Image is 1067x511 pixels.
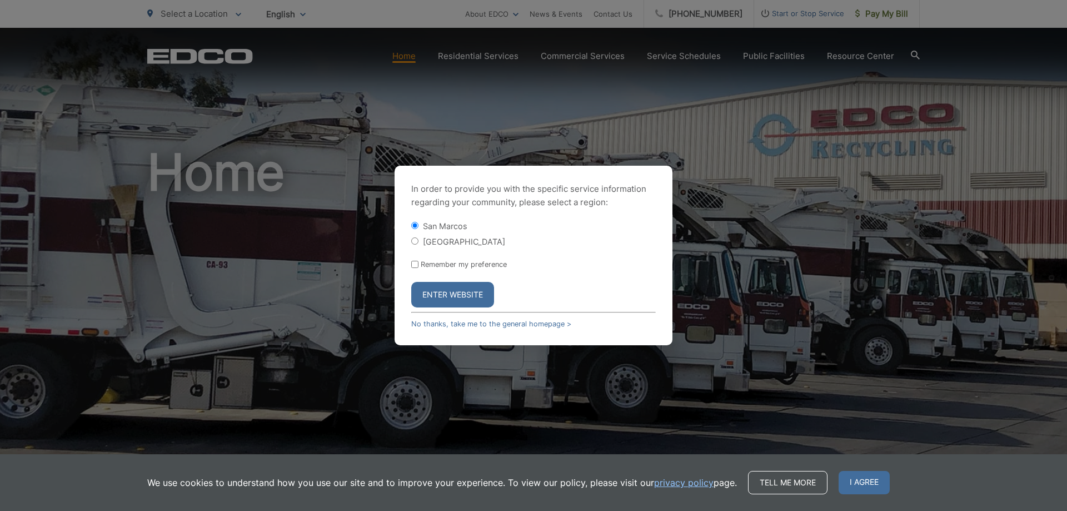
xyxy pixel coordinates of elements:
a: Tell me more [748,471,827,494]
label: Remember my preference [421,260,507,269]
p: In order to provide you with the specific service information regarding your community, please se... [411,182,656,209]
label: San Marcos [423,221,467,231]
a: No thanks, take me to the general homepage > [411,320,571,328]
button: Enter Website [411,282,494,307]
a: privacy policy [654,476,714,489]
label: [GEOGRAPHIC_DATA] [423,237,505,246]
span: I agree [839,471,890,494]
p: We use cookies to understand how you use our site and to improve your experience. To view our pol... [147,476,737,489]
